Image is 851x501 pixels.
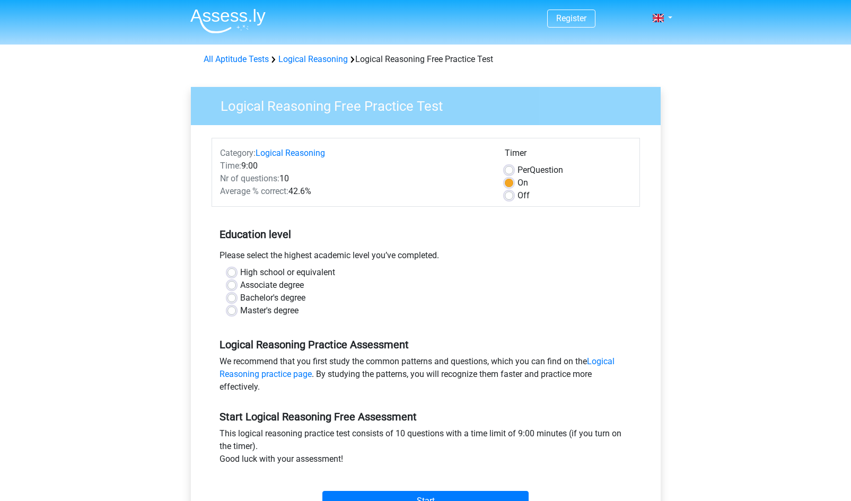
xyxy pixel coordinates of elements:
a: All Aptitude Tests [204,54,269,64]
div: Timer [505,147,631,164]
label: Associate degree [240,279,304,292]
a: Logical Reasoning [256,148,325,158]
span: Average % correct: [220,186,288,196]
div: This logical reasoning practice test consists of 10 questions with a time limit of 9:00 minutes (... [212,427,640,470]
label: Off [517,189,530,202]
h5: Education level [220,224,632,245]
label: On [517,177,528,189]
label: Question [517,164,563,177]
div: 9:00 [212,160,497,172]
a: Logical Reasoning [278,54,348,64]
label: Bachelor's degree [240,292,305,304]
h5: Logical Reasoning Practice Assessment [220,338,632,351]
h3: Logical Reasoning Free Practice Test [208,94,653,115]
div: 10 [212,172,497,185]
label: Master's degree [240,304,299,317]
div: 42.6% [212,185,497,198]
div: We recommend that you first study the common patterns and questions, which you can find on the . ... [212,355,640,398]
a: Register [556,13,586,23]
span: Per [517,165,530,175]
div: Logical Reasoning Free Practice Test [199,53,652,66]
h5: Start Logical Reasoning Free Assessment [220,410,632,423]
div: Please select the highest academic level you’ve completed. [212,249,640,266]
img: Assessly [190,8,266,33]
span: Nr of questions: [220,173,279,183]
span: Category: [220,148,256,158]
span: Time: [220,161,241,171]
label: High school or equivalent [240,266,335,279]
